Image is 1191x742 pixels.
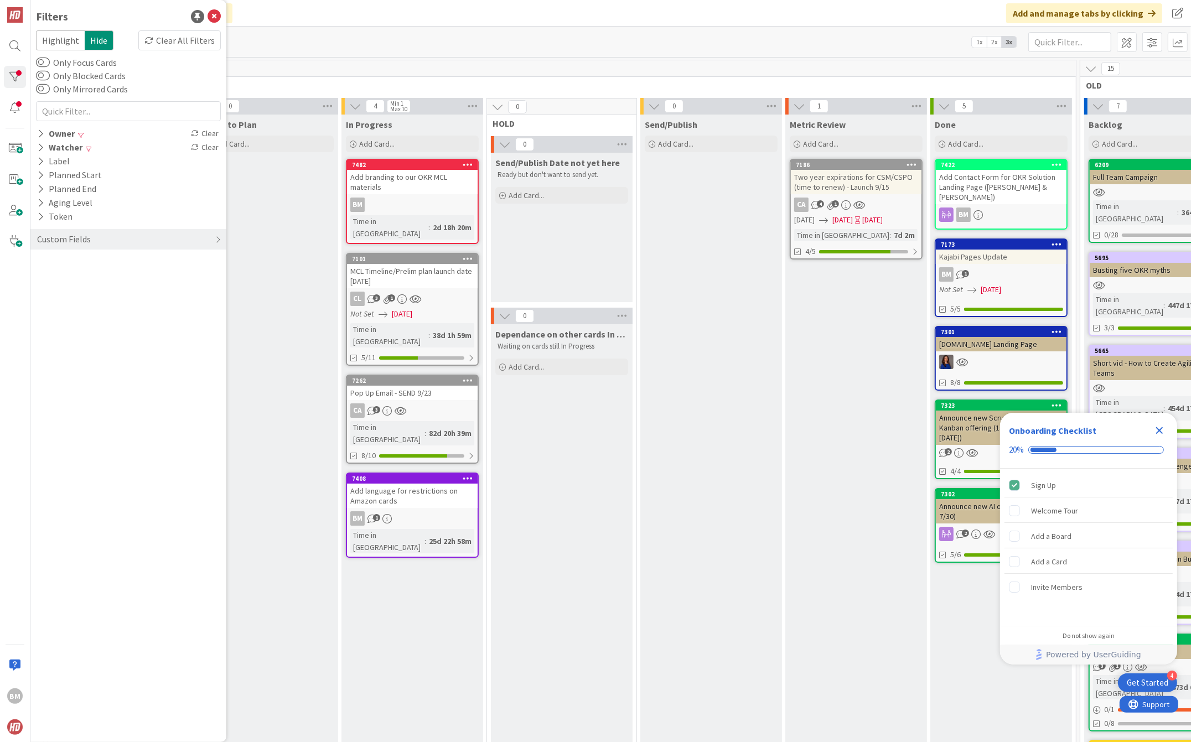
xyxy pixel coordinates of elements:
span: Add Card... [509,362,544,372]
div: 7173Kajabi Pages Update [936,240,1066,264]
div: [DOMAIN_NAME] Landing Page [936,337,1066,351]
div: 7101 [347,254,478,264]
span: Done [935,119,956,130]
span: : [1163,402,1165,414]
div: BM [936,207,1066,222]
div: Invite Members is incomplete. [1004,575,1173,599]
span: 5 [955,100,973,113]
p: Waiting on cards still In Progress [498,342,626,351]
div: Open Get Started checklist, remaining modules: 4 [1118,673,1177,692]
a: Powered by UserGuiding [1006,645,1172,665]
div: BM [936,267,1066,282]
div: 7301[DOMAIN_NAME] Landing Page [936,327,1066,351]
div: CA [350,403,365,418]
span: [DATE] [794,214,815,226]
div: Watcher [36,141,84,154]
div: Get Started [1127,677,1168,688]
a: 7173Kajabi Pages UpdateBMNot Set[DATE]5/5 [935,238,1068,317]
div: 7101 [352,255,478,263]
div: 7186Two year expirations for CSM/CSPO (time to renew) - Launch 9/15 [791,160,921,194]
div: BM [939,267,954,282]
label: Only Mirrored Cards [36,82,128,96]
span: 1 [1114,662,1121,670]
div: 7186 [791,160,921,170]
div: 38d 1h 59m [430,329,474,341]
div: 7186 [796,161,921,169]
div: CA [794,198,809,212]
span: 4 [366,100,385,113]
div: Clear [189,127,221,141]
div: 20% [1009,445,1024,455]
div: 7262 [352,377,478,385]
div: 7422 [941,161,1066,169]
button: Only Focus Cards [36,57,50,68]
span: 7 [1109,100,1127,113]
span: 4/4 [950,465,961,477]
a: 7186Two year expirations for CSM/CSPO (time to renew) - Launch 9/15CA[DATE][DATE][DATE]Time in [G... [790,159,923,260]
div: Announce new Scrum Better With Kanban offering (1st class [DATE] & [DATE]) [936,411,1066,445]
div: Checklist progress: 20% [1009,445,1168,455]
div: 7408 [352,475,478,482]
a: 7302Announce new AI offerings (sent 7/30)5/6 [935,488,1068,563]
div: Owner [36,127,76,141]
span: Backlog [1089,119,1122,130]
div: 7262Pop Up Email - SEND 9/23 [347,376,478,400]
span: 3 [373,406,380,413]
div: 7262 [347,376,478,386]
div: Time in [GEOGRAPHIC_DATA] [1093,396,1163,421]
span: Metric Review [790,119,846,130]
span: 4 [817,200,824,207]
div: Time in [GEOGRAPHIC_DATA] [350,421,424,445]
button: Only Mirrored Cards [36,84,50,95]
input: Quick Filter... [1028,32,1111,52]
span: New [53,80,1062,91]
div: Min 1 [390,101,403,106]
div: BM [956,207,971,222]
span: 8/10 [361,450,376,461]
div: Label [36,154,71,168]
a: 7408Add language for restrictions on Amazon cardsBMTime in [GEOGRAPHIC_DATA]:25d 22h 58m [346,473,479,558]
div: 7302 [936,489,1066,499]
div: Welcome Tour is incomplete. [1004,499,1173,523]
div: Add a Board is incomplete. [1004,524,1173,548]
span: Dependance on other cards In progress [495,329,628,340]
div: Clear [189,141,221,154]
div: BM [350,511,365,526]
div: 7482Add branding to our OKR MCL materials [347,160,478,194]
div: Close Checklist [1151,422,1168,439]
div: 82d 20h 39m [426,427,474,439]
div: Add a Card [1031,555,1067,568]
a: 7262Pop Up Email - SEND 9/23CATime in [GEOGRAPHIC_DATA]:82d 20h 39m8/10 [346,375,479,464]
p: Ready but don't want to send yet. [498,170,626,179]
a: 7323Announce new Scrum Better With Kanban offering (1st class [DATE] & [DATE])4/4 [935,399,1068,479]
span: Add Card... [214,139,250,149]
div: 7323 [936,401,1066,411]
span: 0 [515,309,534,323]
div: CL [347,292,478,306]
span: 5/11 [361,352,376,364]
i: Not Set [939,284,963,294]
label: Only Blocked Cards [36,69,126,82]
div: 7482 [347,160,478,170]
div: Aging Level [36,196,94,210]
span: 0 [508,100,527,113]
div: 2d 18h 20m [430,221,474,234]
span: Support [23,2,50,15]
div: Footer [1000,645,1177,665]
div: 7101MCL Timeline/Prelim plan launch date [DATE] [347,254,478,288]
div: 7173 [941,241,1066,248]
span: Add Card... [658,139,693,149]
div: Sign Up [1031,479,1056,492]
span: 5/5 [950,303,961,315]
span: 2 [962,530,969,537]
div: 7173 [936,240,1066,250]
img: Visit kanbanzone.com [7,7,23,23]
span: 1 [373,514,380,521]
span: Add Card... [803,139,838,149]
span: 1 [388,294,395,302]
div: Sign Up is complete. [1004,473,1173,497]
span: 0/28 [1104,229,1118,241]
span: 1 [832,200,839,207]
div: Announce new AI offerings (sent 7/30) [936,499,1066,523]
span: 0 [665,100,683,113]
